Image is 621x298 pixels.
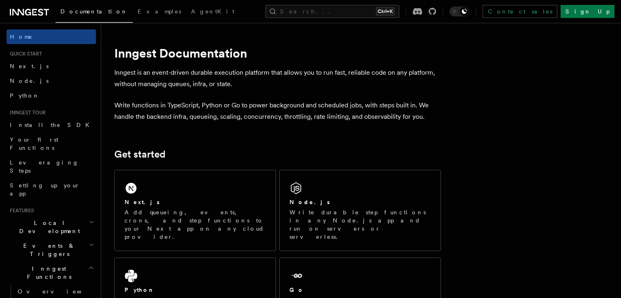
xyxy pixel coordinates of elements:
[125,286,155,294] h2: Python
[114,67,441,90] p: Inngest is an event-driven durable execution platform that allows you to run fast, reliable code ...
[7,155,96,178] a: Leveraging Steps
[7,216,96,238] button: Local Development
[289,198,330,206] h2: Node.js
[186,2,239,22] a: AgentKit
[7,265,88,281] span: Inngest Functions
[114,100,441,122] p: Write functions in TypeScript, Python or Go to power background and scheduled jobs, with steps bu...
[7,88,96,103] a: Python
[7,73,96,88] a: Node.js
[376,7,394,16] kbd: Ctrl+K
[133,2,186,22] a: Examples
[483,5,557,18] a: Contact sales
[10,63,49,69] span: Next.js
[10,122,94,128] span: Install the SDK
[7,219,89,235] span: Local Development
[561,5,614,18] a: Sign Up
[7,242,89,258] span: Events & Triggers
[10,33,33,41] span: Home
[10,182,80,197] span: Setting up your app
[60,8,128,15] span: Documentation
[289,286,304,294] h2: Go
[450,7,469,16] button: Toggle dark mode
[7,261,96,284] button: Inngest Functions
[7,29,96,44] a: Home
[7,109,46,116] span: Inngest tour
[10,92,40,99] span: Python
[7,207,34,214] span: Features
[7,51,42,57] span: Quick start
[279,170,441,251] a: Node.jsWrite durable step functions in any Node.js app and run on servers or serverless.
[7,178,96,201] a: Setting up your app
[125,198,160,206] h2: Next.js
[10,159,79,174] span: Leveraging Steps
[191,8,234,15] span: AgentKit
[289,208,431,241] p: Write durable step functions in any Node.js app and run on servers or serverless.
[138,8,181,15] span: Examples
[114,149,165,160] a: Get started
[7,118,96,132] a: Install the SDK
[10,78,49,84] span: Node.js
[114,46,441,60] h1: Inngest Documentation
[7,59,96,73] a: Next.js
[265,5,399,18] button: Search...Ctrl+K
[7,238,96,261] button: Events & Triggers
[114,170,276,251] a: Next.jsAdd queueing, events, crons, and step functions to your Next app on any cloud provider.
[18,288,102,295] span: Overview
[7,132,96,155] a: Your first Functions
[125,208,266,241] p: Add queueing, events, crons, and step functions to your Next app on any cloud provider.
[10,136,58,151] span: Your first Functions
[56,2,133,23] a: Documentation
